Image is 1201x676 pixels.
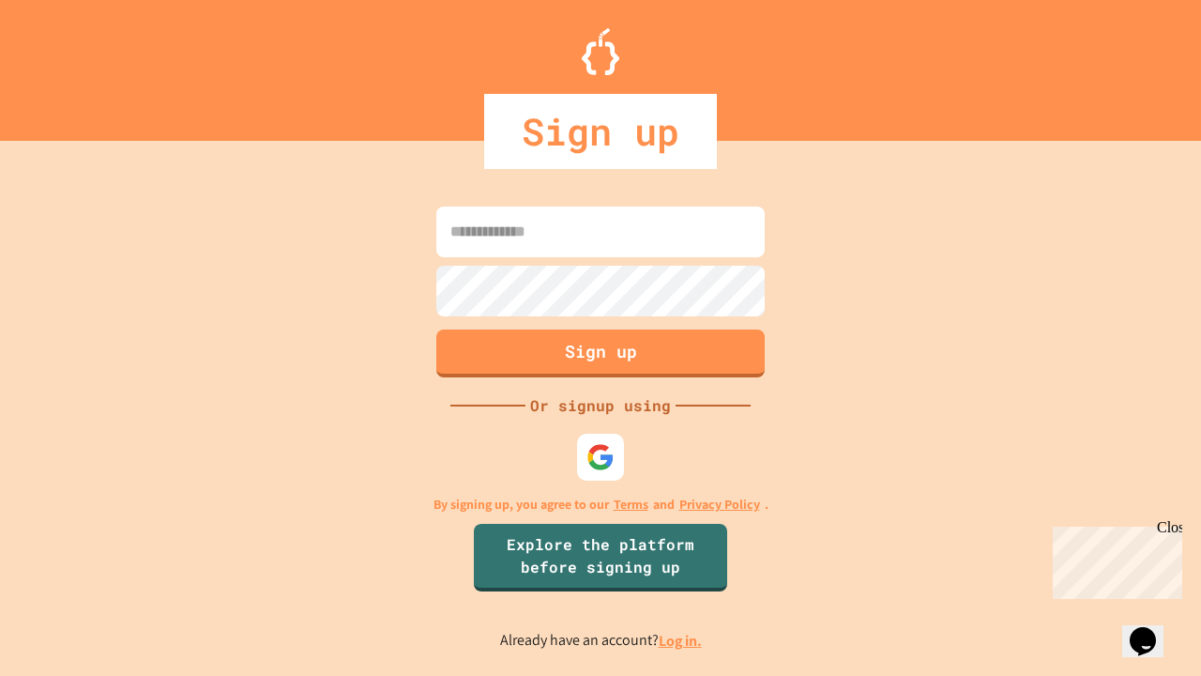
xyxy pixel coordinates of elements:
[500,629,702,653] p: Already have an account?
[433,495,768,515] p: By signing up, you agree to our and .
[582,28,619,75] img: Logo.svg
[525,394,676,417] div: Or signup using
[659,631,702,651] a: Log in.
[586,443,615,471] img: google-icon.svg
[436,330,765,377] button: Sign up
[484,94,717,169] div: Sign up
[1122,601,1182,657] iframe: chat widget
[474,524,727,591] a: Explore the platform before signing up
[614,495,648,515] a: Terms
[1045,519,1182,599] iframe: chat widget
[8,8,129,119] div: Chat with us now!Close
[679,495,760,515] a: Privacy Policy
